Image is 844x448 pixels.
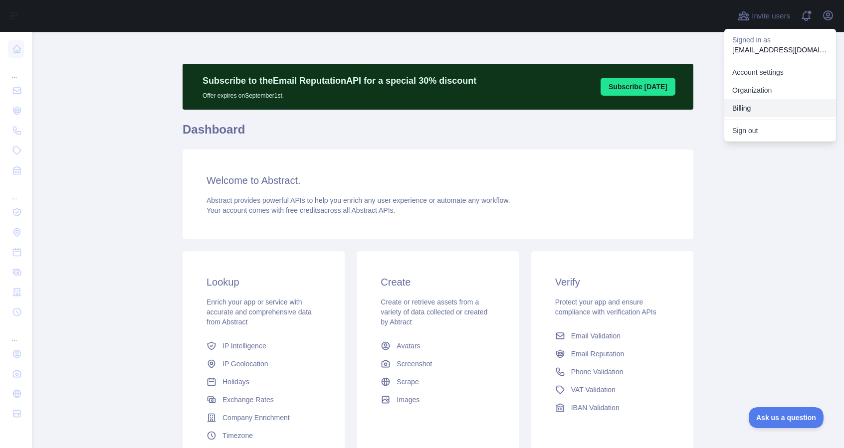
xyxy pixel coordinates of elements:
span: Create or retrieve assets from a variety of data collected or created by Abtract [381,298,487,326]
h3: Verify [555,275,669,289]
p: [EMAIL_ADDRESS][DOMAIN_NAME] [732,45,828,55]
span: Scrape [397,377,419,387]
h3: Create [381,275,495,289]
a: Avatars [377,337,499,355]
p: Signed in as [732,35,828,45]
span: Email Validation [571,331,621,341]
h3: Welcome to Abstract. [207,173,669,187]
a: Phone Validation [551,363,673,381]
div: ... [8,60,24,80]
span: Your account comes with across all Abstract APIs. [207,206,395,214]
span: IBAN Validation [571,403,620,413]
a: Scrape [377,373,499,391]
span: Enrich your app or service with accurate and comprehensive data from Abstract [207,298,312,326]
a: Organization [724,81,836,99]
p: Subscribe to the Email Reputation API for a special 30 % discount [203,74,476,88]
span: Screenshot [397,359,432,369]
a: Holidays [203,373,325,391]
div: ... [8,181,24,201]
a: Email Reputation [551,345,673,363]
div: ... [8,323,24,343]
span: IP Intelligence [222,341,266,351]
span: Phone Validation [571,367,624,377]
p: Offer expires on September 1st. [203,88,476,100]
a: Account settings [724,63,836,81]
h3: Lookup [207,275,321,289]
a: VAT Validation [551,381,673,399]
a: Images [377,391,499,409]
span: Images [397,395,420,405]
span: Abstract provides powerful APIs to help you enrich any user experience or automate any workflow. [207,196,510,204]
span: IP Geolocation [222,359,268,369]
a: Company Enrichment [203,409,325,427]
span: free credits [286,206,320,214]
a: IBAN Validation [551,399,673,417]
span: Holidays [222,377,249,387]
a: Timezone [203,427,325,445]
a: Exchange Rates [203,391,325,409]
a: Screenshot [377,355,499,373]
a: Email Validation [551,327,673,345]
span: Protect your app and ensure compliance with verification APIs [555,298,656,316]
a: IP Geolocation [203,355,325,373]
span: Company Enrichment [222,413,290,423]
iframe: Toggle Customer Support [749,407,824,428]
button: Invite users [736,8,792,24]
span: Exchange Rates [222,395,274,405]
button: Sign out [724,122,836,140]
span: Timezone [222,431,253,441]
span: VAT Validation [571,385,616,395]
h1: Dashboard [183,122,693,146]
span: Email Reputation [571,349,625,359]
button: Billing [724,99,836,117]
span: Avatars [397,341,420,351]
a: IP Intelligence [203,337,325,355]
span: Invite users [752,10,790,22]
button: Subscribe [DATE] [601,78,675,96]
